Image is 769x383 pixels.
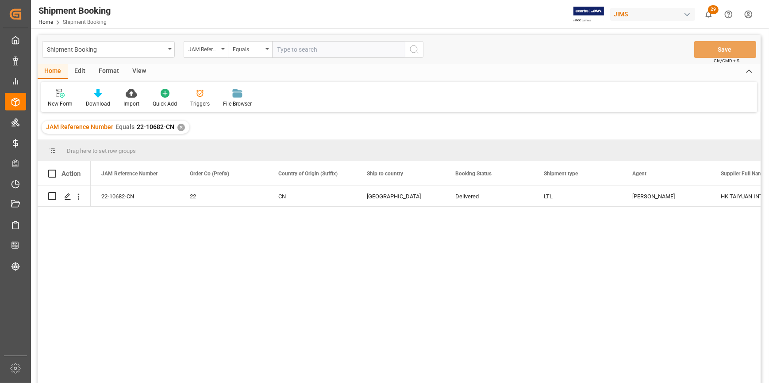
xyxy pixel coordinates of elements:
span: Booking Status [455,171,492,177]
div: View [126,64,153,79]
span: Shipment type [544,171,578,177]
div: Shipment Booking [38,4,111,17]
div: JIMS [610,8,695,21]
div: Edit [68,64,92,79]
div: Triggers [190,100,210,108]
div: Press SPACE to select this row. [38,186,91,207]
button: search button [405,41,423,58]
span: JAM Reference Number [46,123,113,130]
span: Ship to country [367,171,403,177]
span: Agent [632,171,646,177]
button: show 29 new notifications [699,4,719,24]
div: File Browser [223,100,252,108]
div: [GEOGRAPHIC_DATA] [367,186,434,207]
span: Drag here to set row groups [67,148,136,154]
input: Type to search [272,41,405,58]
div: Shipment Booking [47,43,165,54]
button: open menu [42,41,175,58]
button: Help Center [719,4,738,24]
div: Format [92,64,126,79]
span: 22-10682-CN [137,123,174,130]
div: Import [123,100,139,108]
button: open menu [228,41,272,58]
div: [PERSON_NAME] [632,186,700,207]
button: Save [694,41,756,58]
img: Exertis%20JAM%20-%20Email%20Logo.jpg_1722504956.jpg [573,7,604,22]
span: 29 [708,5,719,14]
div: Delivered [455,186,523,207]
button: JIMS [610,6,699,23]
div: ✕ [177,124,185,131]
div: 22 [190,186,257,207]
span: Equals [115,123,135,130]
span: Supplier Full Name [721,171,765,177]
span: Order Co (Prefix) [190,171,229,177]
div: Quick Add [153,100,177,108]
div: LTL [544,186,611,207]
div: Home [38,64,68,79]
span: JAM Reference Number [101,171,158,177]
span: Ctrl/CMD + S [714,57,739,64]
div: New Form [48,100,73,108]
div: Download [86,100,110,108]
div: JAM Reference Number [188,43,219,53]
span: Country of Origin (Suffix) [278,171,338,177]
div: Equals [233,43,263,53]
div: 22-10682-CN [91,186,179,206]
div: Action [62,170,81,178]
div: CN [278,186,346,207]
a: Home [38,19,53,25]
button: open menu [184,41,228,58]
